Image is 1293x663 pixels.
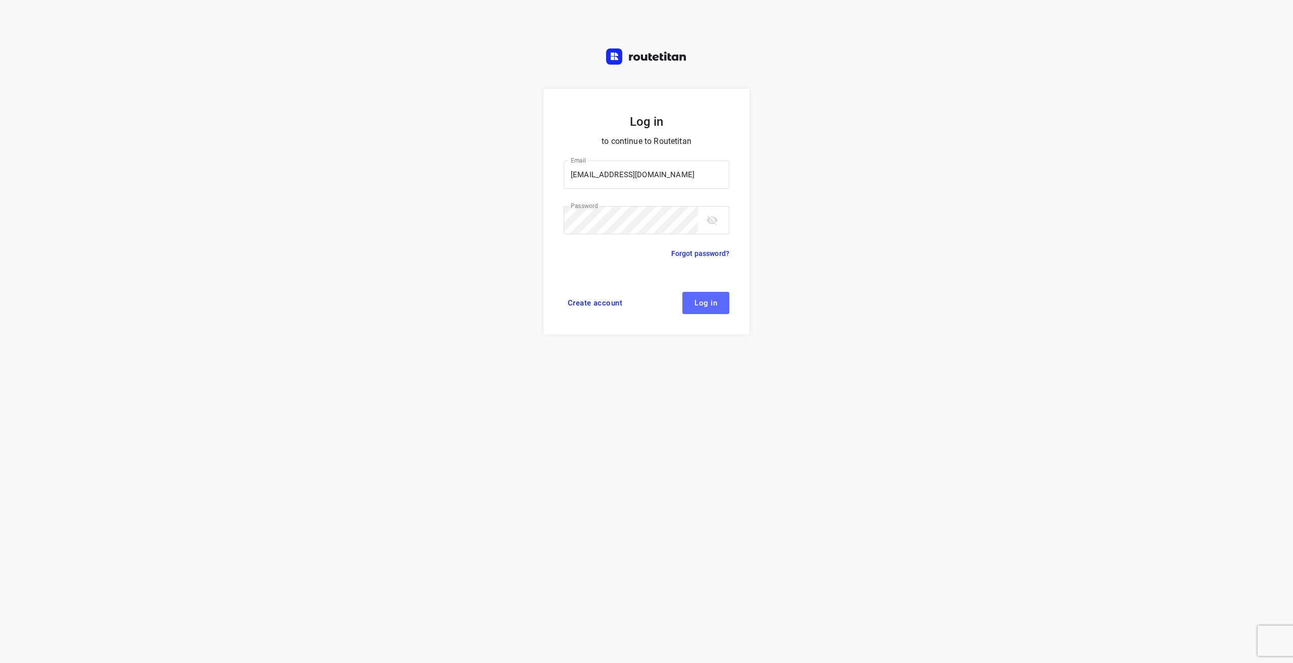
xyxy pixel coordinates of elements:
span: Create account [568,299,622,307]
p: to continue to Routetitan [564,134,729,148]
a: Routetitan [606,48,687,67]
span: Log in [694,299,717,307]
button: toggle password visibility [702,210,722,230]
a: Forgot password? [671,247,729,260]
button: Log in [682,292,729,314]
a: Create account [564,292,626,314]
h5: Log in [564,113,729,130]
img: Routetitan [606,48,687,65]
